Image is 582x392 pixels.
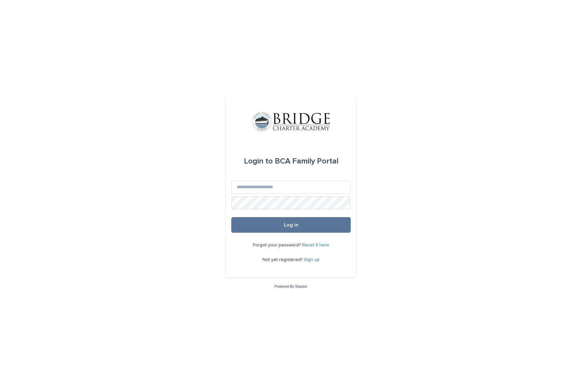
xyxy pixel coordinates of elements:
[274,284,307,288] a: Powered By Stacker
[231,217,351,233] button: Log in
[304,257,320,262] a: Sign up
[244,152,338,170] div: BCA Family Portal
[262,257,304,262] span: Not yet registered?
[244,157,273,165] span: Login to
[302,243,329,247] a: Reset it here
[284,222,298,228] span: Log in
[252,112,330,131] img: V1C1m3IdTEidaUdm9Hs0
[253,243,302,247] span: Forgot your password?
